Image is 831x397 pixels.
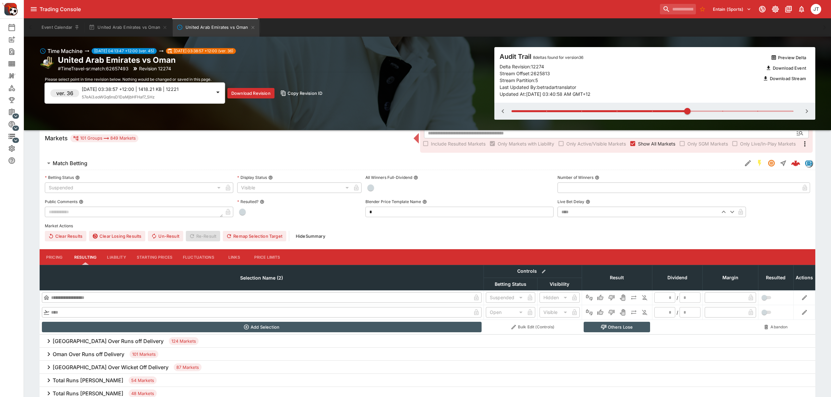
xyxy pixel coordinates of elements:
[8,84,26,92] div: Categories
[617,292,628,303] button: Void
[82,86,211,93] p: [DATE] 03:38:57 +12:00 | 1418.21 KB | 12221
[8,132,26,140] div: Infrastructure
[758,265,793,290] th: Resulted
[8,72,26,80] div: Nexus Entities
[53,160,87,167] h6: Match Betting
[582,265,652,290] th: Result
[8,157,26,164] div: Help & Support
[58,65,129,72] p: Copy To Clipboard
[805,159,813,167] div: betradar
[92,48,157,54] span: [DATE] 04:13:47 +12:00 (ver. 45)
[794,265,815,290] th: Actions
[486,322,580,332] button: Bulk Edit (Controls)
[277,88,327,98] button: Copy Revision ID
[237,199,258,204] p: Resulted?
[8,48,26,56] div: Search
[45,134,68,142] h5: Markets
[8,120,26,128] div: Sports Pricing
[8,145,26,152] div: System Settings
[539,267,548,276] button: Bulk edit
[75,175,80,180] button: Betting Status
[292,231,329,241] button: HideSummary
[777,157,789,169] button: Straight
[498,140,554,147] span: Only Markets with Liability
[756,3,768,15] button: Connected to PK
[2,1,18,17] img: PriceKinetics Logo
[687,140,728,147] span: Only SGM Markets
[414,175,418,180] button: All Winners Full-Dividend
[174,364,202,371] span: 87 Markets
[697,4,708,14] button: No Bookmarks
[595,292,606,303] button: Win
[640,307,650,318] button: Eliminated In Play
[249,249,286,265] button: Price Limits
[8,108,26,116] div: Management
[539,307,569,318] div: Visible
[586,199,590,204] button: Live Bet Delay
[38,18,83,37] button: Event Calendar
[40,56,55,71] img: cricket.png
[742,157,754,169] button: Edit Detail
[768,52,810,63] button: Preview Delta
[79,199,83,204] button: Public Comments
[801,140,809,148] svg: More
[584,307,594,318] button: Not Set
[702,265,758,290] th: Margin
[139,65,171,72] p: Revision 12274
[28,3,40,15] button: open drawer
[45,182,223,193] div: Suspended
[220,249,249,265] button: Links
[595,175,599,180] button: Number of Winners
[58,55,176,65] h2: Copy To Clipboard
[130,351,158,358] span: 101 Markets
[791,159,800,168] img: logo-cerberus--red.svg
[584,322,650,332] button: Others Lose
[660,4,696,14] input: search
[762,63,810,73] button: Download Event
[486,292,525,303] div: Suspended
[237,182,351,193] div: Visible
[754,157,766,169] button: SGM Enabled
[45,199,78,204] p: Public Comments
[42,322,482,332] button: Add Selection
[539,292,569,303] div: Hidden
[584,292,594,303] button: Not Set
[8,36,26,43] div: New Event
[811,4,821,14] div: Joshua Thomson
[53,377,123,384] h6: Total Runs [PERSON_NAME]
[796,3,807,15] button: Notifications
[740,140,796,147] span: Only Live/In-Play Markets
[169,338,199,345] span: 124 Markets
[53,338,164,345] h6: [GEOGRAPHIC_DATA] Over Runs off Delivery
[486,307,525,318] div: Open
[500,52,759,61] h4: Audit Trail
[171,48,236,54] span: [DATE] 03:38:57 +12:00 (ver. 36)
[73,134,136,142] div: 101 Groups 849 Markets
[759,73,810,84] button: Download Stream
[260,199,264,204] button: Resulted?
[53,390,123,397] h6: Total Runs [PERSON_NAME]
[56,89,73,97] h6: ver. 36
[8,96,26,104] div: Tournaments
[766,157,777,169] button: Suspended
[431,140,486,147] span: Include Resulted Markets
[47,47,82,55] h6: Time Machine
[89,231,145,241] button: Clear Losing Results
[82,95,155,99] span: 57eAi3.eoWGq6nsD1DaMjbHFHaf7_SHz
[178,249,220,265] button: Fluctuations
[617,307,628,318] button: Void
[422,199,427,204] button: Blender Price Template Name
[484,265,582,278] th: Controls
[45,175,74,180] p: Betting Status
[557,199,584,204] p: Live Bet Delay
[129,377,157,384] span: 54 Markets
[628,307,639,318] button: Push
[45,221,810,231] label: Market Actions
[542,280,576,288] span: Visibility
[640,292,650,303] button: Eliminated In Play
[40,157,742,170] button: Match Betting
[268,175,273,180] button: Display Status
[805,160,812,167] img: betradar
[677,309,678,316] div: /
[628,292,639,303] button: Push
